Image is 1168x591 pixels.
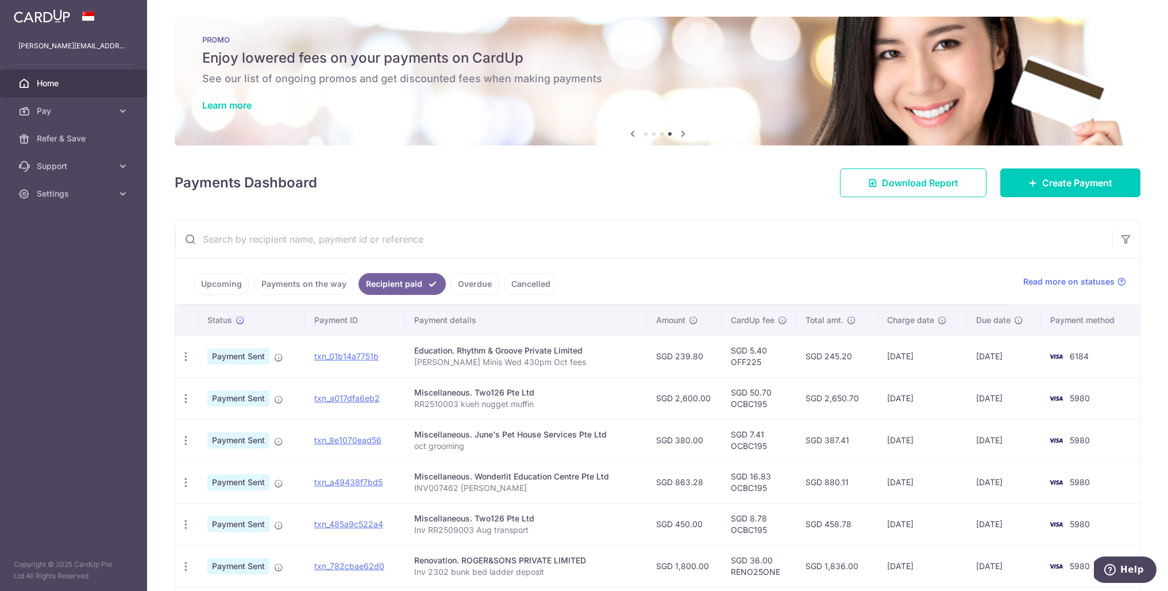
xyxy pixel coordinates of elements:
span: 5980 [1070,519,1090,529]
span: CardUp fee [731,314,774,326]
p: PROMO [202,35,1113,44]
td: SGD 7.41 OCBC195 [722,419,796,461]
td: [DATE] [967,419,1041,461]
p: Inv 2302 bunk bed ladder deposit [414,566,637,578]
a: txn_8e1070ead56 [314,435,381,445]
div: Miscellaneous. Wonderlit Education Centre Pte Ltd [414,471,637,482]
span: 5980 [1070,393,1090,403]
td: SGD 50.70 OCBC195 [722,377,796,419]
img: Bank Card [1044,559,1067,573]
a: Cancelled [504,273,558,295]
div: Renovation. ROGER&SONS PRIVATE LIMITED [414,555,637,566]
span: Home [37,78,113,89]
img: Bank Card [1044,475,1067,489]
td: [DATE] [878,335,966,377]
span: Support [37,160,113,172]
span: Amount [656,314,685,326]
a: Read more on statuses [1023,276,1126,287]
a: Download Report [840,168,986,197]
img: Latest Promos banner [175,17,1140,145]
a: Recipient paid [359,273,446,295]
td: SGD 5.40 OFF225 [722,335,796,377]
div: Education. Rhythm & Groove Private Limited [414,345,637,356]
iframe: Opens a widget where you can find more information [1094,557,1157,585]
td: [DATE] [967,545,1041,587]
div: Miscellaneous. June's Pet House Services Pte Ltd [414,429,637,440]
td: [DATE] [878,419,966,461]
img: Bank Card [1044,350,1067,363]
td: [DATE] [967,503,1041,545]
a: Learn more [202,99,252,111]
a: txn_01b14a7751b [314,351,379,361]
td: SGD 880.11 [796,461,878,503]
td: [DATE] [878,503,966,545]
p: INV007462 [PERSON_NAME] [414,482,637,494]
p: RR2510003 kueh nugget muffin [414,398,637,410]
a: txn_485a9c522a4 [314,519,383,529]
span: Download Report [882,176,958,190]
span: Payment Sent [207,390,269,406]
img: CardUp [14,9,70,23]
a: txn_a49438f7bd5 [314,477,383,487]
td: [DATE] [878,461,966,503]
span: 5980 [1070,435,1090,445]
span: Payment Sent [207,474,269,490]
th: Payment details [405,305,646,335]
td: [DATE] [967,377,1041,419]
img: Bank Card [1044,392,1067,405]
td: [DATE] [878,545,966,587]
p: [PERSON_NAME] Minis Wed 430pm Oct fees [414,356,637,368]
td: [DATE] [878,377,966,419]
span: Due date [976,314,1011,326]
img: Bank Card [1044,433,1067,447]
a: Upcoming [194,273,249,295]
td: SGD 36.00 RENO25ONE [722,545,796,587]
a: txn_a017dfa6eb2 [314,393,380,403]
span: Pay [37,105,113,117]
span: 5980 [1070,477,1090,487]
th: Payment ID [305,305,405,335]
span: Total amt. [805,314,843,326]
td: SGD 380.00 [647,419,722,461]
td: SGD 458.78 [796,503,878,545]
p: [PERSON_NAME][EMAIL_ADDRESS][DOMAIN_NAME] [18,40,129,52]
span: Create Payment [1042,176,1112,190]
td: SGD 1,800.00 [647,545,722,587]
h6: See our list of ongoing promos and get discounted fees when making payments [202,72,1113,86]
td: SGD 2,650.70 [796,377,878,419]
td: [DATE] [967,461,1041,503]
input: Search by recipient name, payment id or reference [175,221,1112,258]
span: Payment Sent [207,348,269,364]
span: Settings [37,188,113,199]
span: Charge date [887,314,934,326]
span: Status [207,314,232,326]
a: Create Payment [1000,168,1140,197]
h4: Payments Dashboard [175,172,317,193]
span: Refer & Save [37,133,113,144]
img: Bank Card [1044,517,1067,531]
a: Payments on the way [254,273,354,295]
td: SGD 245.20 [796,335,878,377]
th: Payment method [1041,305,1140,335]
td: SGD 2,600.00 [647,377,722,419]
span: Payment Sent [207,516,269,532]
td: SGD 239.80 [647,335,722,377]
a: txn_782cbae62d0 [314,561,384,571]
td: SGD 450.00 [647,503,722,545]
td: SGD 1,836.00 [796,545,878,587]
span: Payment Sent [207,432,269,448]
span: 6184 [1070,351,1089,361]
td: SGD 863.28 [647,461,722,503]
p: Inv RR2509003 Aug transport [414,524,637,536]
td: SGD 387.41 [796,419,878,461]
span: Payment Sent [207,558,269,574]
span: Read more on statuses [1023,276,1115,287]
td: [DATE] [967,335,1041,377]
td: SGD 16.83 OCBC195 [722,461,796,503]
a: Overdue [450,273,499,295]
p: oct grooming [414,440,637,452]
span: 5980 [1070,561,1090,571]
td: SGD 8.78 OCBC195 [722,503,796,545]
div: Miscellaneous. Two126 Pte Ltd [414,387,637,398]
